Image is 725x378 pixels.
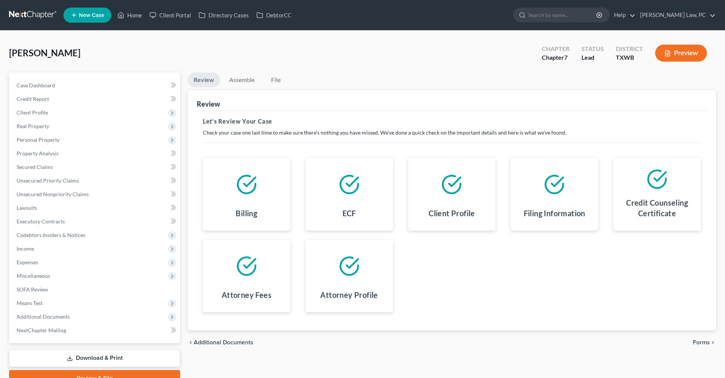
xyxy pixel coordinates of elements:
[17,177,79,184] span: Unsecured Priority Claims
[11,160,180,174] a: Secured Claims
[528,8,597,22] input: Search by name...
[223,73,261,87] a: Assemble
[542,53,569,62] div: Chapter
[17,259,38,265] span: Expenses
[11,324,180,337] a: NextChapter Mailing
[17,150,59,156] span: Property Analysis
[564,54,568,61] span: 7
[11,187,180,201] a: Unsecured Nonpriority Claims
[264,73,288,87] a: File
[582,45,604,53] div: Status
[17,273,50,279] span: Miscellaneous
[11,174,180,187] a: Unsecured Priority Claims
[203,117,701,126] h5: Let's Review Your Case
[616,53,643,62] div: TXWB
[342,208,356,218] h4: ECF
[253,8,295,22] a: DebtorCC
[11,79,180,92] a: Case Dashboard
[693,339,716,345] button: Forms chevron_right
[11,147,180,160] a: Property Analysis
[9,47,80,58] span: [PERSON_NAME]
[619,197,695,218] h4: Credit Counseling Certificate
[17,204,37,211] span: Lawsuits
[17,300,43,306] span: Means Test
[17,245,34,252] span: Income
[429,208,475,218] h4: Client Profile
[542,45,569,53] div: Chapter
[524,208,585,218] h4: Filing Information
[17,218,65,225] span: Executory Contracts
[616,45,643,53] div: District
[236,208,257,218] h4: Billing
[17,123,49,129] span: Real Property
[17,232,85,238] span: Codebtors Insiders & Notices
[9,349,180,367] a: Download & Print
[17,96,49,102] span: Credit Report
[17,327,66,333] span: NextChapter Mailing
[17,164,53,170] span: Secured Claims
[320,290,378,300] h4: Attorney Profile
[17,82,55,88] span: Case Dashboard
[188,339,253,345] a: chevron_left Additional Documents
[636,8,716,22] a: [PERSON_NAME] Law, PC
[114,8,146,22] a: Home
[582,53,604,62] div: Lead
[710,339,716,345] i: chevron_right
[222,290,271,300] h4: Attorney Fees
[11,215,180,228] a: Executory Contracts
[188,339,194,345] i: chevron_left
[17,313,70,320] span: Additional Documents
[11,92,180,106] a: Credit Report
[17,191,89,197] span: Unsecured Nonpriority Claims
[146,8,195,22] a: Client Portal
[655,45,707,62] button: Preview
[17,109,48,116] span: Client Profile
[17,286,48,293] span: SOFA Review
[195,8,253,22] a: Directory Cases
[11,283,180,296] a: SOFA Review
[610,8,636,22] a: Help
[197,99,220,108] div: Review
[11,201,180,215] a: Lawsuits
[188,73,220,87] a: Review
[79,12,104,18] span: New Case
[203,129,701,136] p: Check your case one last time to make sure there's nothing you have missed. We've done a quick ch...
[17,136,60,143] span: Personal Property
[194,339,253,345] span: Additional Documents
[693,339,710,345] span: Forms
